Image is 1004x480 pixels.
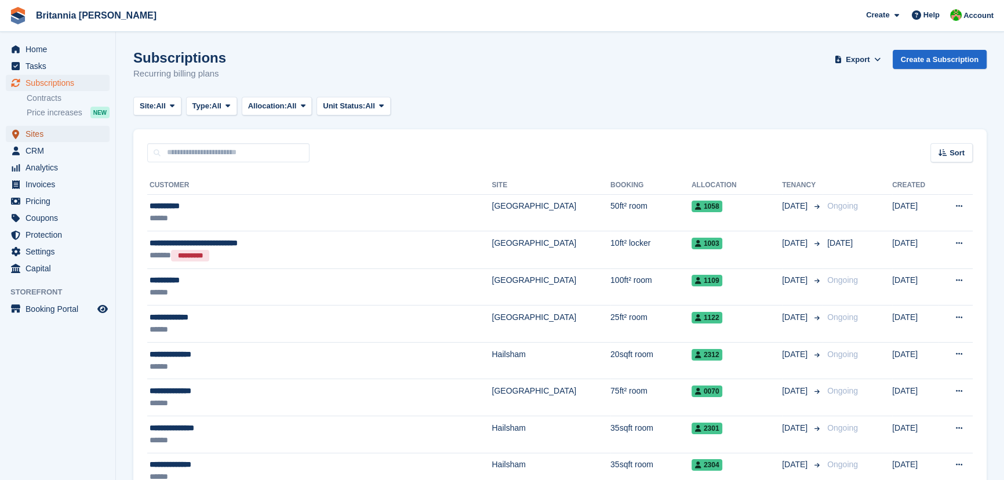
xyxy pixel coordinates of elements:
span: Ongoing [827,201,858,210]
span: [DATE] [782,385,810,397]
span: 1058 [692,201,723,212]
span: Storefront [10,286,115,298]
span: Type: [192,100,212,112]
span: Unit Status: [323,100,365,112]
td: [DATE] [892,379,938,416]
span: Ongoing [827,386,858,395]
span: Sites [26,126,95,142]
td: 50ft² room [610,194,692,231]
span: [DATE] [782,422,810,434]
td: 75ft² room [610,379,692,416]
span: Subscriptions [26,75,95,91]
span: 1109 [692,275,723,286]
td: [DATE] [892,342,938,379]
span: Export [846,54,870,66]
span: [DATE] [827,238,853,248]
span: CRM [26,143,95,159]
span: Account [963,10,994,21]
span: 2312 [692,349,723,361]
td: [GEOGRAPHIC_DATA] [492,231,610,268]
span: Pricing [26,193,95,209]
a: Contracts [27,93,110,104]
img: stora-icon-8386f47178a22dfd0bd8f6a31ec36ba5ce8667c1dd55bd0f319d3a0aa187defe.svg [9,7,27,24]
button: Site: All [133,97,181,116]
td: 100ft² room [610,268,692,306]
span: Price increases [27,107,82,118]
td: [DATE] [892,306,938,343]
span: 2301 [692,423,723,434]
a: menu [6,260,110,277]
a: menu [6,210,110,226]
span: Allocation: [248,100,287,112]
th: Customer [147,176,492,195]
span: 1003 [692,238,723,249]
span: Sort [950,147,965,159]
span: Settings [26,243,95,260]
a: menu [6,301,110,317]
a: menu [6,227,110,243]
span: [DATE] [782,200,810,212]
td: Hailsham [492,416,610,453]
span: 1122 [692,312,723,323]
td: [GEOGRAPHIC_DATA] [492,194,610,231]
div: NEW [90,107,110,118]
span: 2304 [692,459,723,471]
a: Britannia [PERSON_NAME] [31,6,161,25]
td: [GEOGRAPHIC_DATA] [492,306,610,343]
p: Recurring billing plans [133,67,226,81]
td: [DATE] [892,194,938,231]
span: [DATE] [782,237,810,249]
span: Ongoing [827,423,858,432]
a: Preview store [96,302,110,316]
th: Tenancy [782,176,823,195]
a: menu [6,176,110,192]
td: [DATE] [892,416,938,453]
span: All [287,100,297,112]
button: Unit Status: All [317,97,390,116]
span: All [365,100,375,112]
a: menu [6,58,110,74]
button: Allocation: All [242,97,312,116]
td: [DATE] [892,231,938,268]
span: Tasks [26,58,95,74]
a: menu [6,143,110,159]
td: [GEOGRAPHIC_DATA] [492,379,610,416]
span: Capital [26,260,95,277]
span: [DATE] [782,348,810,361]
span: Analytics [26,159,95,176]
span: [DATE] [782,274,810,286]
th: Booking [610,176,692,195]
button: Type: All [186,97,237,116]
span: Create [866,9,889,21]
td: 25ft² room [610,306,692,343]
span: [DATE] [782,459,810,471]
a: menu [6,193,110,209]
a: menu [6,159,110,176]
a: Create a Subscription [893,50,987,69]
span: Protection [26,227,95,243]
td: 20sqft room [610,342,692,379]
td: Hailsham [492,342,610,379]
th: Created [892,176,938,195]
td: [DATE] [892,268,938,306]
span: Help [923,9,940,21]
span: Home [26,41,95,57]
span: Site: [140,100,156,112]
button: Export [832,50,883,69]
th: Allocation [692,176,782,195]
img: Wendy Thorp [950,9,962,21]
td: [GEOGRAPHIC_DATA] [492,268,610,306]
span: Ongoing [827,275,858,285]
span: Coupons [26,210,95,226]
span: Ongoing [827,312,858,322]
a: Price increases NEW [27,106,110,119]
span: 0070 [692,386,723,397]
a: menu [6,75,110,91]
span: Ongoing [827,460,858,469]
a: menu [6,243,110,260]
span: Booking Portal [26,301,95,317]
span: Invoices [26,176,95,192]
a: menu [6,41,110,57]
span: Ongoing [827,350,858,359]
h1: Subscriptions [133,50,226,66]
